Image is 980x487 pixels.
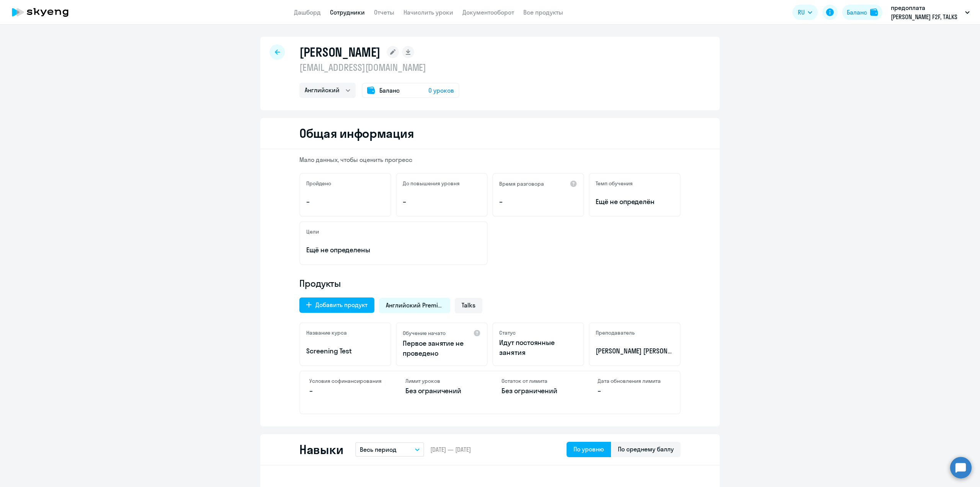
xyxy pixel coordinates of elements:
[847,8,867,17] div: Баланс
[306,180,331,187] h5: Пройдено
[598,378,671,384] h4: Дата обновления лимита
[428,86,454,95] span: 0 уроков
[299,61,459,74] p: [EMAIL_ADDRESS][DOMAIN_NAME]
[462,301,475,309] span: Talks
[403,338,481,358] p: Первое занятие не проведено
[360,445,397,454] p: Весь период
[596,346,674,356] p: [PERSON_NAME] [PERSON_NAME]
[598,386,671,396] p: –
[891,3,962,21] p: предоплата [PERSON_NAME] F2F, TALKS [DATE]-[DATE], НЛМК, ПАО
[523,8,563,16] a: Все продукты
[299,155,681,164] p: Мало данных, чтобы оценить прогресс
[501,378,575,384] h4: Остаток от лимита
[462,8,514,16] a: Документооборот
[306,346,384,356] p: Screening Test
[596,180,633,187] h5: Темп обучения
[309,386,382,396] p: –
[309,378,382,384] h4: Условия софинансирования
[596,197,674,207] span: Ещё не определён
[870,8,878,16] img: balance
[887,3,973,21] button: предоплата [PERSON_NAME] F2F, TALKS [DATE]-[DATE], НЛМК, ПАО
[618,445,674,454] div: По среднему баллу
[403,330,446,337] h5: Обучение начато
[403,197,481,207] p: –
[299,442,343,457] h2: Навыки
[306,329,347,336] h5: Название курса
[294,8,321,16] a: Дашборд
[379,86,400,95] span: Баланс
[405,378,479,384] h4: Лимит уроков
[306,245,481,255] p: Ещё не определены
[386,301,443,309] span: Английский Premium
[306,228,319,235] h5: Цели
[299,297,374,313] button: Добавить продукт
[403,8,453,16] a: Начислить уроки
[792,5,818,20] button: RU
[499,180,544,187] h5: Время разговора
[501,386,575,396] p: Без ограничений
[405,386,479,396] p: Без ограничений
[573,445,604,454] div: По уровню
[315,300,367,309] div: Добавить продукт
[798,8,805,17] span: RU
[596,329,635,336] h5: Преподаватель
[499,338,577,358] p: Идут постоянные занятия
[374,8,394,16] a: Отчеты
[299,277,681,289] h4: Продукты
[403,180,460,187] h5: До повышения уровня
[299,44,381,60] h1: [PERSON_NAME]
[842,5,882,20] button: Балансbalance
[355,442,424,457] button: Весь период
[499,197,577,207] p: –
[306,197,384,207] p: –
[330,8,365,16] a: Сотрудники
[299,126,414,141] h2: Общая информация
[430,445,471,454] span: [DATE] — [DATE]
[499,329,516,336] h5: Статус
